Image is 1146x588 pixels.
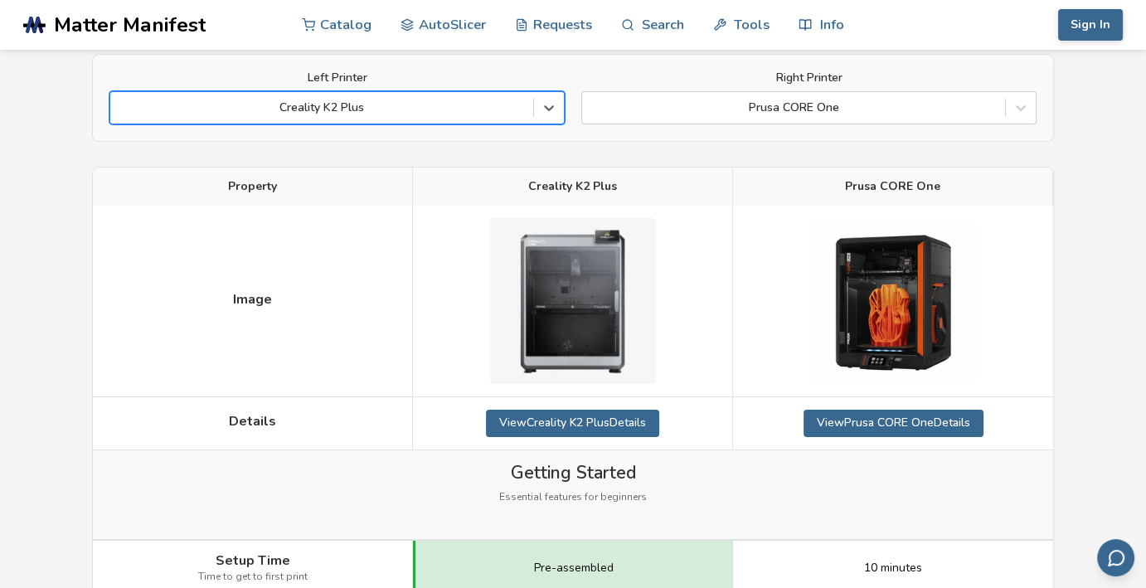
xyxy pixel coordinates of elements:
[1097,539,1134,576] button: Send feedback via email
[233,292,272,307] span: Image
[590,101,594,114] input: Prusa CORE One
[1058,9,1123,41] button: Sign In
[499,492,647,503] span: Essential features for beginners
[486,410,659,436] a: ViewCreality K2 PlusDetails
[490,218,656,384] img: Creality K2 Plus
[864,561,922,575] span: 10 minutes
[228,180,277,193] span: Property
[109,71,565,85] label: Left Printer
[511,463,636,483] span: Getting Started
[581,71,1037,85] label: Right Printer
[216,553,290,568] span: Setup Time
[229,414,276,429] span: Details
[534,561,614,575] span: Pre-assembled
[54,13,206,36] span: Matter Manifest
[198,571,308,583] span: Time to get to first print
[810,218,976,384] img: Prusa CORE One
[845,180,940,193] span: Prusa CORE One
[528,180,617,193] span: Creality K2 Plus
[804,410,983,436] a: ViewPrusa CORE OneDetails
